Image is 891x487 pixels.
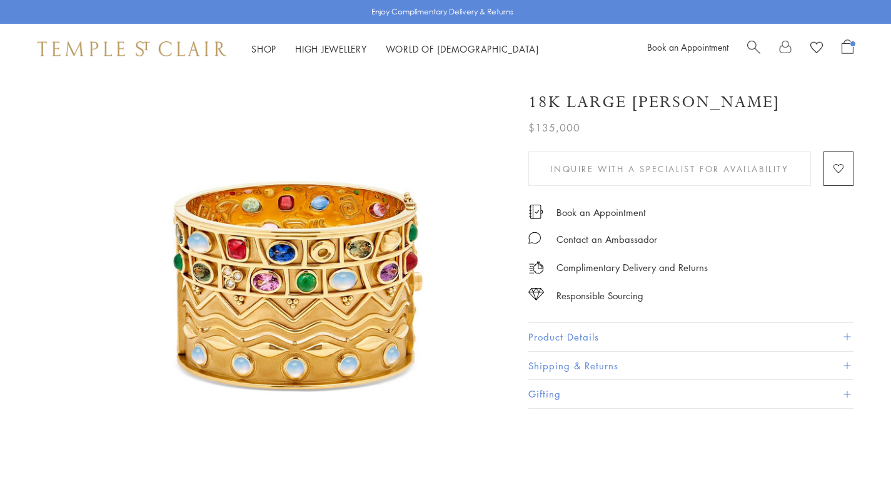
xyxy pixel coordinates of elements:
[556,260,708,275] p: Complimentary Delivery and Returns
[528,205,543,219] img: icon_appointment.svg
[810,39,823,58] a: View Wishlist
[251,43,276,55] a: ShopShop
[528,260,544,275] img: icon_delivery.svg
[371,6,513,18] p: Enjoy Complimentary Delivery & Returns
[295,43,367,55] a: High JewelleryHigh Jewellery
[842,39,853,58] a: Open Shopping Bag
[528,323,853,351] button: Product Details
[38,41,226,56] img: Temple St. Clair
[528,120,580,136] span: $135,000
[556,288,643,304] div: Responsible Sourcing
[528,151,811,186] button: Inquire With A Specialist for Availability
[647,41,728,53] a: Book an Appointment
[747,39,760,58] a: Search
[528,91,780,113] h1: 18K Large [PERSON_NAME]
[251,41,539,57] nav: Main navigation
[528,288,544,300] img: icon_sourcing.svg
[386,43,539,55] a: World of [DEMOGRAPHIC_DATA]World of [DEMOGRAPHIC_DATA]
[556,232,657,247] div: Contact an Ambassador
[550,162,788,176] span: Inquire With A Specialist for Availability
[528,380,853,408] button: Gifting
[556,205,646,219] a: Book an Appointment
[528,352,853,380] button: Shipping & Returns
[528,232,541,244] img: MessageIcon-01_2.svg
